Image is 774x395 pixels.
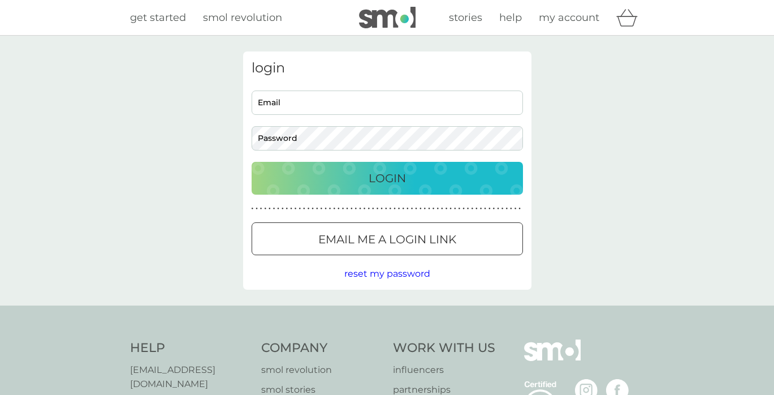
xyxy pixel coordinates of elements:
p: ● [367,206,370,212]
p: ● [359,206,361,212]
p: ● [505,206,508,212]
p: ● [480,206,482,212]
p: ● [282,206,284,212]
p: ● [329,206,331,212]
p: ● [346,206,348,212]
p: ● [256,206,258,212]
p: ● [462,206,465,212]
p: ● [454,206,456,212]
p: ● [351,206,353,212]
p: ● [475,206,478,212]
button: Login [252,162,523,195]
p: ● [312,206,314,212]
p: ● [308,206,310,212]
p: ● [436,206,439,212]
p: ● [493,206,495,212]
p: ● [424,206,426,212]
p: ● [433,206,435,212]
a: help [499,10,522,26]
p: Email me a login link [318,230,456,248]
p: ● [290,206,292,212]
p: ● [428,206,430,212]
p: ● [303,206,305,212]
p: ● [385,206,387,212]
h3: login [252,60,523,76]
a: [EMAIL_ADDRESS][DOMAIN_NAME] [130,363,250,392]
div: basket [616,6,645,29]
a: influencers [393,363,495,377]
p: ● [411,206,413,212]
p: ● [449,206,452,212]
p: ● [484,206,486,212]
p: ● [377,206,379,212]
p: ● [277,206,279,212]
p: ● [390,206,392,212]
p: ● [514,206,517,212]
p: ● [467,206,469,212]
span: smol revolution [203,11,282,24]
p: ● [459,206,461,212]
p: ● [299,206,301,212]
p: ● [394,206,396,212]
p: Login [369,169,406,187]
span: get started [130,11,186,24]
p: ● [420,206,422,212]
p: ● [471,206,473,212]
p: ● [286,206,288,212]
span: reset my password [344,268,430,279]
p: ● [333,206,335,212]
p: ● [501,206,504,212]
a: my account [539,10,599,26]
a: smol revolution [203,10,282,26]
p: ● [338,206,340,212]
p: ● [355,206,357,212]
p: ● [252,206,254,212]
p: ● [518,206,521,212]
a: stories [449,10,482,26]
p: ● [402,206,404,212]
p: ● [497,206,499,212]
span: my account [539,11,599,24]
img: smol [359,7,416,28]
p: ● [264,206,266,212]
p: ● [488,206,491,212]
button: reset my password [344,267,430,281]
a: get started [130,10,186,26]
h4: Work With Us [393,340,495,357]
p: ● [295,206,297,212]
img: smol [524,340,581,378]
p: ● [269,206,271,212]
p: ● [446,206,448,212]
p: ● [441,206,443,212]
h4: Company [261,340,382,357]
p: ● [510,206,512,212]
span: stories [449,11,482,24]
p: ● [398,206,400,212]
span: help [499,11,522,24]
p: ● [372,206,374,212]
p: ● [364,206,366,212]
h4: Help [130,340,250,357]
p: ● [273,206,275,212]
a: smol revolution [261,363,382,377]
p: ● [316,206,318,212]
p: ● [380,206,383,212]
p: ● [415,206,417,212]
p: ● [342,206,344,212]
p: ● [321,206,323,212]
p: ● [325,206,327,212]
p: ● [260,206,262,212]
p: ● [407,206,409,212]
button: Email me a login link [252,222,523,255]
